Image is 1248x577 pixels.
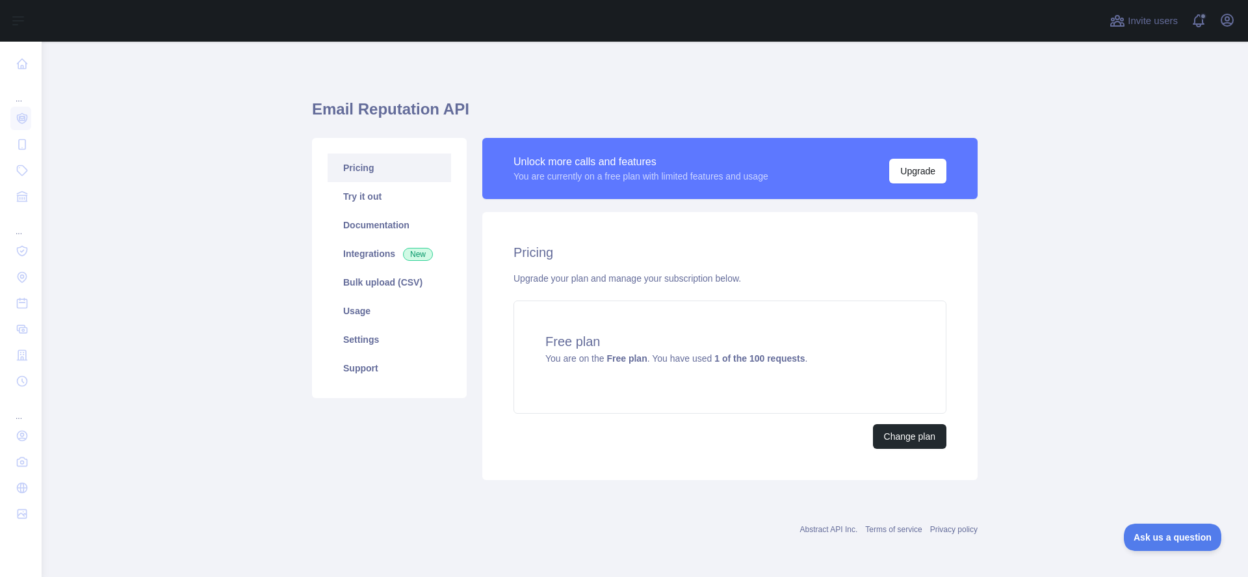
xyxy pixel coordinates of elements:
[513,243,946,262] h2: Pricing
[1128,14,1178,29] span: Invite users
[800,525,858,534] a: Abstract API Inc.
[328,354,451,382] a: Support
[328,182,451,211] a: Try it out
[1124,524,1222,551] iframe: Toggle Customer Support
[403,248,433,261] span: New
[873,424,946,449] button: Change plan
[328,325,451,354] a: Settings
[328,211,451,239] a: Documentation
[1107,10,1180,31] button: Invite users
[545,353,807,364] span: You are on the . You have used .
[10,78,31,104] div: ...
[865,525,922,534] a: Terms of service
[606,353,647,364] strong: Free plan
[714,353,805,364] strong: 1 of the 100 requests
[513,272,946,285] div: Upgrade your plan and manage your subscription below.
[545,332,915,351] h4: Free plan
[312,99,978,130] h1: Email Reputation API
[889,159,946,183] button: Upgrade
[930,525,978,534] a: Privacy policy
[328,268,451,297] a: Bulk upload (CSV)
[513,170,768,183] div: You are currently on a free plan with limited features and usage
[328,239,451,268] a: Integrations New
[10,396,31,422] div: ...
[328,297,451,325] a: Usage
[10,211,31,237] div: ...
[513,154,768,170] div: Unlock more calls and features
[328,154,451,182] a: Pricing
